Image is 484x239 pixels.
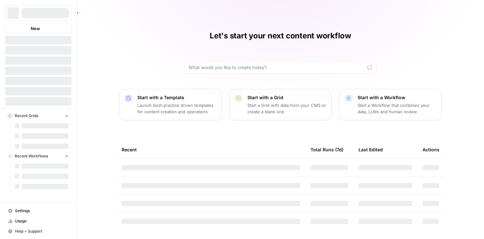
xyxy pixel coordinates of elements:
span: Usage [15,218,69,224]
p: Launch best-practice driven templates for content creation and operations [137,102,216,115]
button: Start with a TemplateLaunch best-practice driven templates for content creation and operations [119,89,222,120]
div: Last Edited [359,141,383,158]
div: Total Runs (7d) [311,141,343,158]
a: Settings [5,206,71,216]
a: Usage [5,216,71,226]
button: Recent Workflows [5,151,71,161]
button: Start with a GridStart a Grid with data from your CMS or create a blank one [229,89,332,120]
button: New [5,24,71,33]
input: What would you like to create today? [189,64,365,71]
span: Recent Grids [15,113,38,119]
p: Start a Workflow that combines your data, LLMs and human review [358,102,436,115]
span: Help + Support [15,228,69,234]
p: Start a Grid with data from your CMS or create a blank one [247,102,326,115]
button: Recent Grids [5,111,71,121]
span: Recent Workflows [15,153,48,159]
p: Start with a Template [137,94,216,101]
button: Start with a WorkflowStart a Workflow that combines your data, LLMs and human review [339,89,442,120]
p: Start with a Workflow [358,94,436,101]
div: Actions [423,141,440,158]
p: Start with a Grid [247,94,326,101]
h1: Let's start your next content workflow [210,31,351,41]
div: Recent [122,141,300,158]
span: Settings [15,208,69,214]
span: New [31,25,40,32]
button: Help + Support [5,226,71,236]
